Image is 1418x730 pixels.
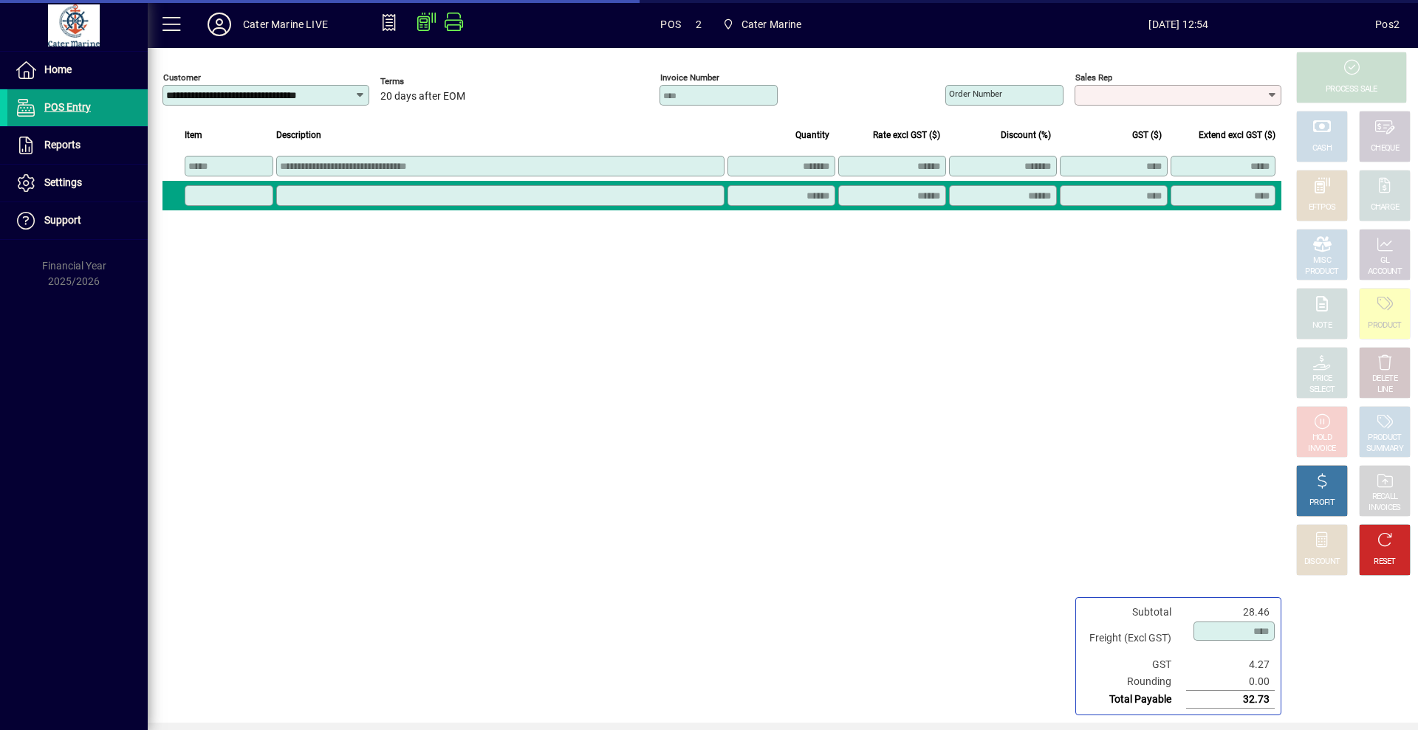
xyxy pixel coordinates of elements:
div: DISCOUNT [1304,557,1340,568]
span: Description [276,127,321,143]
mat-label: Sales rep [1075,72,1112,83]
a: Support [7,202,148,239]
div: Pos2 [1375,13,1400,36]
div: LINE [1377,385,1392,396]
td: Subtotal [1082,604,1186,621]
a: Reports [7,127,148,164]
div: PROCESS SALE [1326,84,1377,95]
div: GL [1380,255,1390,266]
span: [DATE] 12:54 [982,13,1376,36]
div: PRODUCT [1305,266,1338,278]
span: POS Entry [44,101,91,113]
td: GST [1082,656,1186,673]
td: 32.73 [1186,691,1275,709]
span: Home [44,63,72,75]
td: Freight (Excl GST) [1082,621,1186,656]
span: Discount (%) [1001,127,1051,143]
span: Rate excl GST ($) [873,127,940,143]
div: RESET [1374,557,1396,568]
span: Terms [380,77,469,86]
td: Rounding [1082,673,1186,691]
div: Cater Marine LIVE [243,13,328,36]
div: SUMMARY [1366,444,1403,455]
span: Cater Marine [741,13,802,36]
mat-label: Customer [163,72,201,83]
mat-label: Invoice number [660,72,719,83]
td: Total Payable [1082,691,1186,709]
div: DELETE [1372,373,1397,385]
td: 0.00 [1186,673,1275,691]
div: EFTPOS [1309,202,1336,213]
div: INVOICE [1308,444,1335,455]
div: HOLD [1312,433,1332,444]
div: NOTE [1312,320,1332,331]
div: ACCOUNT [1368,266,1402,278]
span: Item [185,127,202,143]
td: 28.46 [1186,604,1275,621]
span: Settings [44,176,82,188]
span: Reports [44,139,81,151]
td: 4.27 [1186,656,1275,673]
span: 20 days after EOM [380,91,465,103]
div: PROFIT [1309,497,1335,509]
mat-label: Order number [949,89,1002,99]
div: PRODUCT [1368,320,1401,331]
div: RECALL [1372,492,1398,503]
div: PRICE [1312,373,1332,385]
span: Quantity [795,127,829,143]
span: 2 [696,13,702,36]
button: Profile [196,11,243,38]
span: Support [44,214,81,226]
div: PRODUCT [1368,433,1401,444]
a: Settings [7,165,148,202]
span: Cater Marine [716,11,808,38]
div: MISC [1313,255,1331,266]
span: Extend excl GST ($) [1199,127,1275,143]
div: INVOICES [1369,503,1400,514]
div: SELECT [1309,385,1335,396]
div: CASH [1312,143,1332,154]
span: POS [660,13,681,36]
span: GST ($) [1132,127,1162,143]
div: CHEQUE [1371,143,1399,154]
a: Home [7,52,148,89]
div: CHARGE [1371,202,1400,213]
